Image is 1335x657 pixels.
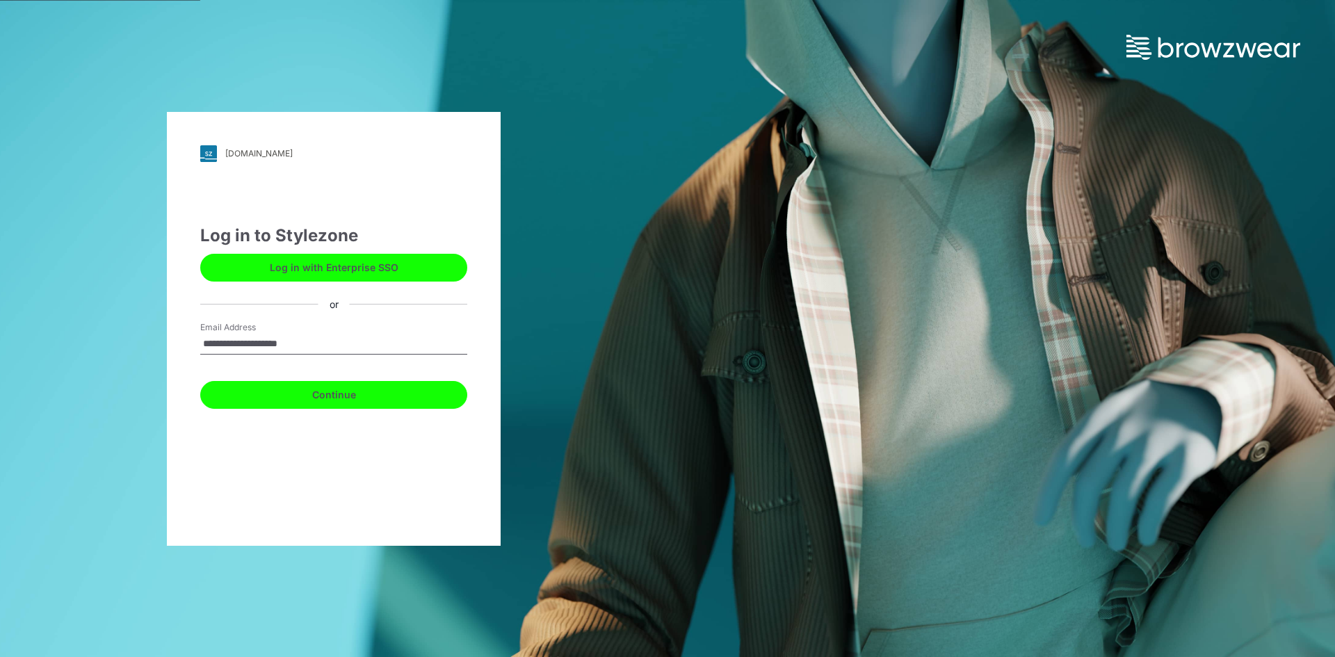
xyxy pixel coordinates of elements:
[200,381,467,409] button: Continue
[200,223,467,248] div: Log in to Stylezone
[1126,35,1300,60] img: browzwear-logo.73288ffb.svg
[200,145,467,162] a: [DOMAIN_NAME]
[200,321,298,334] label: Email Address
[225,148,293,159] div: [DOMAIN_NAME]
[200,145,217,162] img: svg+xml;base64,PHN2ZyB3aWR0aD0iMjgiIGhlaWdodD0iMjgiIHZpZXdCb3g9IjAgMCAyOCAyOCIgZmlsbD0ibm9uZSIgeG...
[200,254,467,282] button: Log in with Enterprise SSO
[318,297,350,311] div: or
